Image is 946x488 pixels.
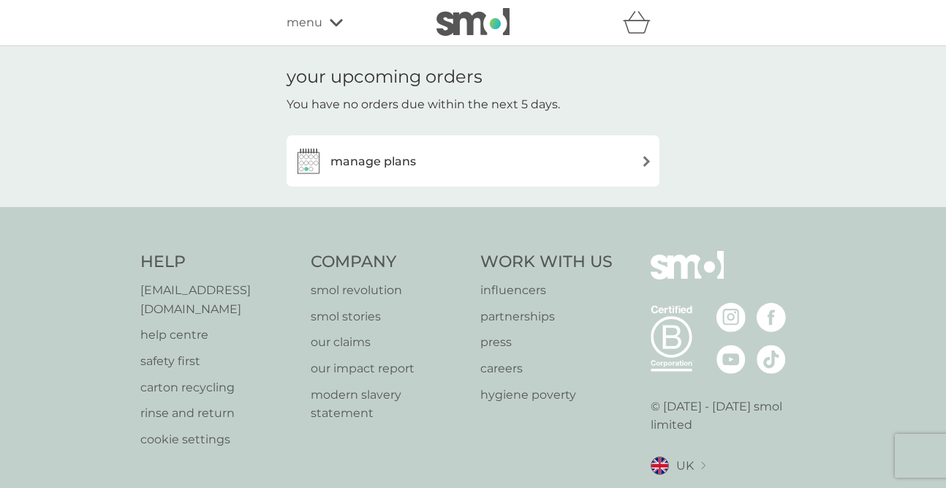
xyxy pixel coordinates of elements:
[140,404,296,423] a: rinse and return
[311,281,466,300] a: smol revolution
[480,251,613,274] h4: Work With Us
[287,95,560,114] p: You have no orders due within the next 5 days.
[757,303,786,332] img: visit the smol Facebook page
[287,67,483,88] h1: your upcoming orders
[311,359,466,378] a: our impact report
[140,281,296,318] a: [EMAIL_ADDRESS][DOMAIN_NAME]
[480,307,613,326] a: partnerships
[701,462,705,470] img: select a new location
[330,152,416,171] h3: manage plans
[140,430,296,449] a: cookie settings
[716,345,746,374] img: visit the smol Youtube page
[436,8,510,36] img: smol
[311,386,466,423] a: modern slavery statement
[311,333,466,352] a: our claims
[651,251,724,301] img: smol
[757,345,786,374] img: visit the smol Tiktok page
[140,251,296,274] h4: Help
[140,326,296,345] a: help centre
[651,457,669,475] img: UK flag
[480,359,613,378] a: careers
[480,281,613,300] a: influencers
[641,156,652,167] img: arrow right
[480,386,613,405] a: hygiene poverty
[480,333,613,352] a: press
[716,303,746,332] img: visit the smol Instagram page
[651,397,806,435] p: © [DATE] - [DATE] smol limited
[311,307,466,326] a: smol stories
[140,352,296,371] a: safety first
[676,457,694,476] span: UK
[140,378,296,397] a: carton recycling
[287,13,322,32] span: menu
[623,8,659,37] div: basket
[311,251,466,274] h4: Company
